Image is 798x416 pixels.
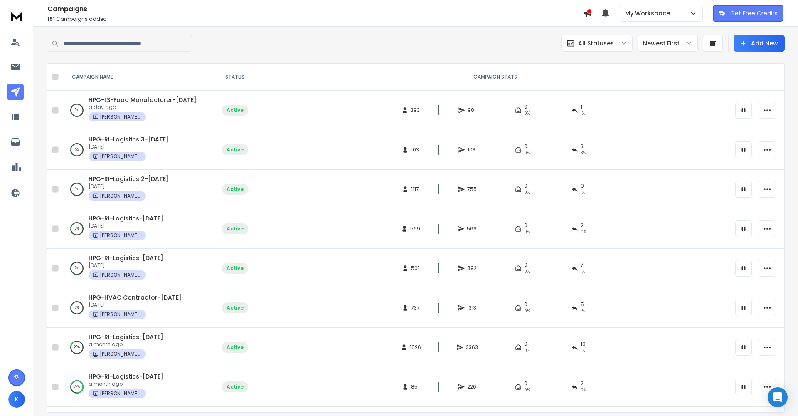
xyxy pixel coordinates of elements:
[210,64,260,91] th: STATUS
[581,301,584,308] span: 5
[62,367,210,407] td: 77%HPG-RI-Logistics-[DATE]a month ago[PERSON_NAME] Property Group
[625,9,673,17] p: My Workspace
[89,381,163,387] p: a month ago
[89,372,163,381] a: HPG-RI-Logistics-[DATE]
[524,380,527,387] span: 0
[411,384,419,390] span: 85
[8,391,25,408] button: K
[468,146,476,153] span: 103
[524,387,530,394] span: 0%
[467,384,476,390] span: 226
[524,189,530,196] span: 0%
[89,293,182,302] a: HPG-HVAC Contractor-[DATE]
[467,225,477,232] span: 569
[581,143,584,150] span: 3
[89,144,169,150] p: [DATE]
[730,9,778,17] p: Get Free Credits
[581,150,586,156] span: 3 %
[768,387,788,407] div: Open Intercom Messenger
[581,222,584,229] span: 2
[227,225,244,232] div: Active
[713,5,783,22] button: Get Free Credits
[524,308,530,314] span: 0%
[581,104,582,110] span: 1
[100,153,141,160] p: [PERSON_NAME] Property Group
[100,193,141,199] p: [PERSON_NAME] Property Group
[466,344,478,351] span: 3363
[578,39,614,47] p: All Statuses
[47,15,55,22] span: 151
[100,390,141,397] p: [PERSON_NAME] Property Group
[581,110,585,117] span: 1 %
[411,146,419,153] span: 103
[89,183,169,190] p: [DATE]
[411,186,419,193] span: 1117
[260,64,730,91] th: CAMPAIGN STATS
[62,130,210,170] td: 5%HPG-RI-Logistics 3-[DATE][DATE][PERSON_NAME] Property Group
[75,106,79,114] p: 0 %
[524,150,530,156] span: 0%
[411,305,420,311] span: 737
[227,344,244,351] div: Active
[524,104,527,110] span: 0
[581,262,584,268] span: 7
[8,8,25,24] img: logo
[581,308,585,314] span: 1 %
[75,264,79,272] p: 7 %
[75,146,79,154] p: 5 %
[524,143,527,150] span: 0
[62,64,210,91] th: CAMPAIGN NAME
[227,265,244,272] div: Active
[581,189,585,196] span: 1 %
[524,229,530,235] span: 0%
[62,249,210,288] td: 7%HPG-RI-Logistics-[DATE][DATE][PERSON_NAME] Property Group
[411,265,419,272] span: 501
[89,333,163,341] a: HPG-RI-Logistics-[DATE]
[524,110,530,117] span: 0%
[581,183,584,189] span: 9
[89,135,169,144] a: HPG-RI-Logistics 3-[DATE]
[89,175,169,183] span: HPG-RI-Logistics 2-[DATE]
[411,107,420,114] span: 393
[524,222,527,229] span: 0
[74,383,80,391] p: 77 %
[89,104,197,111] p: a day ago
[227,146,244,153] div: Active
[467,186,477,193] span: 755
[62,91,210,130] td: 0%HPG-LS-Food Manufacturer-[DATE]a day ago[PERSON_NAME] Property Group
[410,344,421,351] span: 1626
[227,186,244,193] div: Active
[100,351,141,357] p: [PERSON_NAME] Property Group
[581,268,585,275] span: 1 %
[524,183,527,189] span: 0
[227,384,244,390] div: Active
[227,305,244,311] div: Active
[524,347,530,354] span: 0%
[524,301,527,308] span: 0
[62,170,210,209] td: 1%HPG-RI-Logistics 2-[DATE][DATE][PERSON_NAME] Property Group
[467,265,477,272] span: 892
[524,341,527,347] span: 0
[100,232,141,239] p: [PERSON_NAME] Property Group
[89,254,163,262] a: HPG-RI-Logistics-[DATE]
[75,304,79,312] p: 6 %
[100,311,141,318] p: [PERSON_NAME] Property Group
[89,96,197,104] span: HPG-LS-Food Manufacturer-[DATE]
[89,262,163,269] p: [DATE]
[62,288,210,328] td: 6%HPG-HVAC Contractor-[DATE][DATE][PERSON_NAME] Property Group
[89,214,163,223] a: HPG-RI-Logistics-[DATE]
[75,225,79,233] p: 2 %
[62,209,210,249] td: 2%HPG-RI-Logistics-[DATE][DATE][PERSON_NAME] Property Group
[734,35,785,52] button: Add New
[62,328,210,367] td: 20%HPG-RI-Logistics-[DATE]a month ago[PERSON_NAME] Property Group
[581,380,584,387] span: 2
[524,262,527,268] span: 0
[581,387,586,394] span: 2 %
[410,225,420,232] span: 569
